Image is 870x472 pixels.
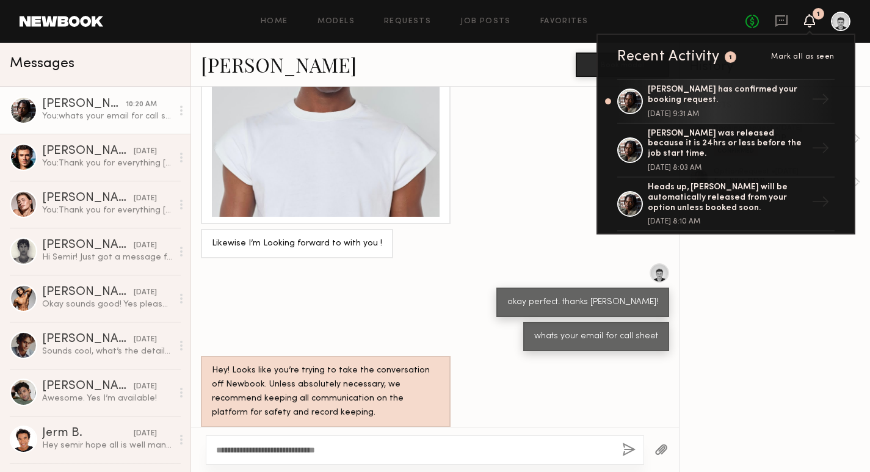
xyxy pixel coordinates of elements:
[807,134,835,166] div: →
[617,79,835,124] a: [PERSON_NAME] has confirmed your booking request.[DATE] 9:31 AM→
[729,54,733,61] div: 1
[817,11,820,18] div: 1
[807,188,835,220] div: →
[134,146,157,158] div: [DATE]
[42,393,172,404] div: Awesome. Yes I’m available!
[42,299,172,310] div: Okay sounds good! Yes please let me know soon as you can if you’ll be booking me so i can get a c...
[576,59,669,69] a: Book model
[134,428,157,440] div: [DATE]
[42,346,172,357] div: Sounds cool, what’s the details ?
[507,296,658,310] div: okay perfect. thanks [PERSON_NAME]!
[771,53,835,60] span: Mark all as seen
[212,237,382,251] div: Likewise I’m Looking forward to with you !
[648,164,807,172] div: [DATE] 8:03 AM
[42,239,134,252] div: [PERSON_NAME]
[261,18,288,26] a: Home
[42,380,134,393] div: [PERSON_NAME]
[42,252,172,263] div: Hi Semir! Just got a message from NewBook saying I logged my hours incorrectly. Accidentally adde...
[42,440,172,451] div: Hey semir hope all is well man Just checking in to see if you have any shoots coming up. Since we...
[648,218,807,225] div: [DATE] 8:10 AM
[134,381,157,393] div: [DATE]
[460,18,511,26] a: Job Posts
[617,124,835,178] a: [PERSON_NAME] was released because it is 24hrs or less before the job start time.[DATE] 8:03 AM→
[534,330,658,344] div: whats your email for call sheet
[10,57,74,71] span: Messages
[384,18,431,26] a: Requests
[648,85,807,106] div: [PERSON_NAME] has confirmed your booking request.
[201,51,357,78] a: [PERSON_NAME]
[42,111,172,122] div: You: whats your email for call sheet
[212,364,440,420] div: Hey! Looks like you’re trying to take the conversation off Newbook. Unless absolutely necessary, ...
[42,333,134,346] div: [PERSON_NAME]
[134,334,157,346] div: [DATE]
[648,129,807,159] div: [PERSON_NAME] was released because it is 24hrs or less before the job start time.
[42,98,126,111] div: [PERSON_NAME]
[540,18,589,26] a: Favorites
[126,99,157,111] div: 10:20 AM
[42,427,134,440] div: Jerm B.
[134,287,157,299] div: [DATE]
[807,85,835,117] div: →
[576,53,669,77] button: Book model
[617,178,835,231] a: Heads up, [PERSON_NAME] will be automatically released from your option unless booked soon.[DATE]...
[42,286,134,299] div: [PERSON_NAME]
[134,240,157,252] div: [DATE]
[648,183,807,213] div: Heads up, [PERSON_NAME] will be automatically released from your option unless booked soon.
[42,145,134,158] div: [PERSON_NAME]
[134,193,157,205] div: [DATE]
[317,18,355,26] a: Models
[617,49,720,64] div: Recent Activity
[42,205,172,216] div: You: Thank you for everything [PERSON_NAME]! Was great having you. Hope to do more in the future
[42,158,172,169] div: You: Thank you for everything [PERSON_NAME]! Was great having you. Hope to do more in the future
[648,111,807,118] div: [DATE] 9:31 AM
[42,192,134,205] div: [PERSON_NAME]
